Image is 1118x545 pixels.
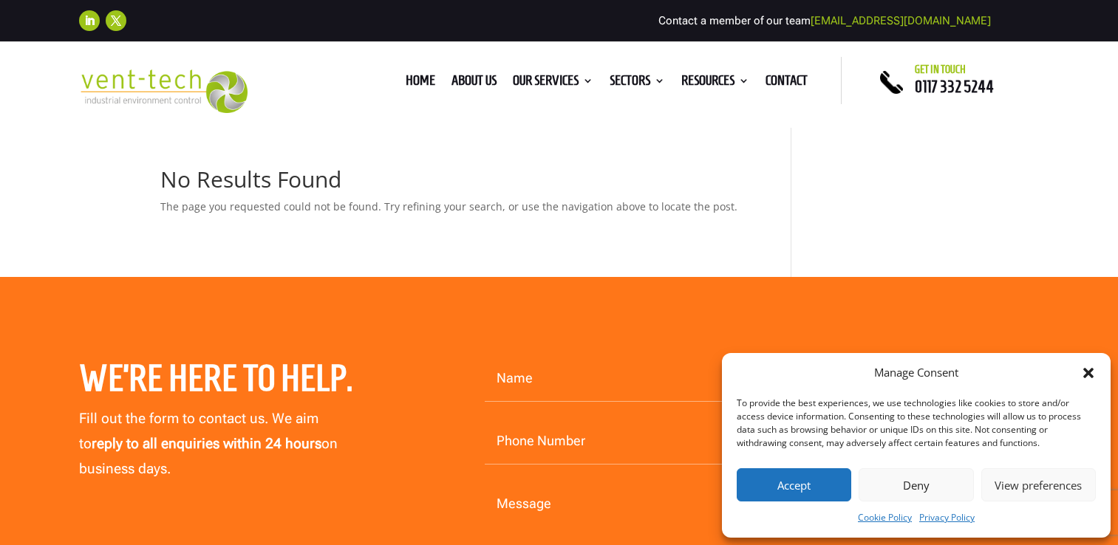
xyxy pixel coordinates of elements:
p: The page you requested could not be found. Try refining your search, or use the navigation above ... [160,198,748,216]
h1: No Results Found [160,168,748,198]
span: Get in touch [915,64,966,75]
a: Sectors [610,75,665,92]
a: Privacy Policy [919,509,975,527]
a: Contact [766,75,808,92]
strong: reply to all enquiries within 24 hours [92,435,321,452]
a: Follow on LinkedIn [79,10,100,31]
div: To provide the best experiences, we use technologies like cookies to store and/or access device i... [737,397,1094,450]
a: Follow on X [106,10,126,31]
div: Close dialog [1081,366,1096,380]
a: [EMAIL_ADDRESS][DOMAIN_NAME] [811,14,991,27]
button: View preferences [981,468,1096,501]
button: Accept [737,468,851,501]
a: About us [451,75,497,92]
a: Resources [681,75,749,92]
span: Contact a member of our team [658,14,991,27]
a: Cookie Policy [858,509,912,527]
div: Manage Consent [874,364,958,382]
button: Deny [859,468,973,501]
h2: We’re here to help. [79,356,387,408]
a: 0117 332 5244 [915,78,994,95]
span: Fill out the form to contact us. We aim to [79,410,318,452]
img: 2023-09-27T08_35_16.549ZVENT-TECH---Clear-background [79,69,248,113]
a: Our Services [513,75,593,92]
a: Home [406,75,435,92]
input: Name [485,356,754,402]
input: Phone Number [485,419,754,465]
